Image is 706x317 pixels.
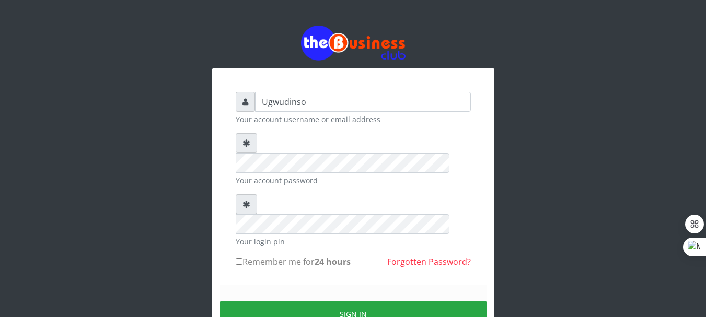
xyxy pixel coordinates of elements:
label: Remember me for [236,255,351,268]
small: Your login pin [236,236,471,247]
b: 24 hours [315,256,351,267]
a: Forgotten Password? [387,256,471,267]
small: Your account username or email address [236,114,471,125]
input: Username or email address [255,92,471,112]
input: Remember me for24 hours [236,258,242,265]
small: Your account password [236,175,471,186]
